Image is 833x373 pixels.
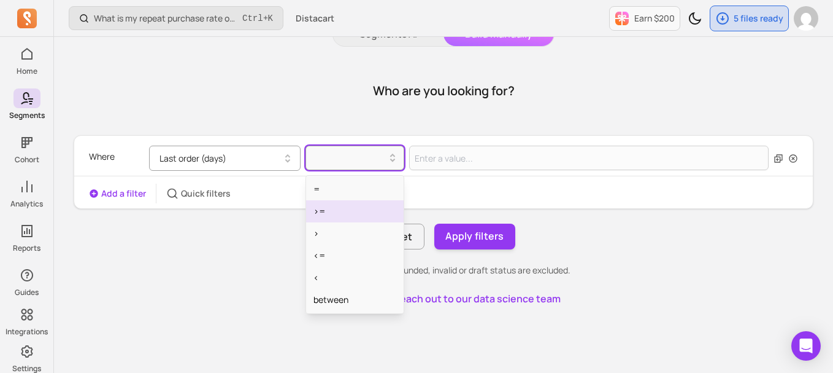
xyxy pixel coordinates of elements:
p: Reports [13,243,40,253]
p: Analytics [10,199,43,209]
span: Distacart [296,12,334,25]
button: What is my repeat purchase rate over time?Ctrl+K [69,6,283,30]
div: < [306,267,404,289]
div: > [306,222,404,245]
p: Guides [15,288,39,297]
button: Distacart [288,7,342,29]
p: Orders that are refunded, invalid or draft status are excluded. [331,264,570,277]
p: Segments [9,111,45,120]
button: 5 files ready [710,6,789,31]
p: Earn $200 [634,12,675,25]
button: Guides [13,263,40,300]
button: Last order (days) [149,146,301,171]
p: Where [89,146,115,168]
div: between [306,289,404,311]
span: + [242,12,273,25]
p: What is my repeat purchase rate over time? [94,12,237,25]
img: avatar [794,6,818,31]
button: Add a filter [89,187,146,200]
p: Quick filters [181,187,231,200]
p: Got questions? [74,291,813,306]
kbd: K [268,14,273,23]
button: Earn $200 [609,6,680,31]
p: Home [17,66,37,76]
p: Cohort [15,155,39,165]
div: = [306,178,404,200]
div: Open Intercom Messenger [791,331,821,361]
kbd: Ctrl [242,12,263,25]
button: Apply filters [434,224,515,249]
button: Toggle dark mode [683,6,707,31]
p: Integrations [6,327,48,337]
div: <= [306,245,404,267]
button: Quick filters [166,187,231,200]
input: Value for filter clause [409,146,769,170]
h1: Who are you looking for? [373,82,515,100]
p: 5 files ready [734,12,783,25]
button: Reach out to our data science team [394,291,561,306]
div: >= [306,200,404,222]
